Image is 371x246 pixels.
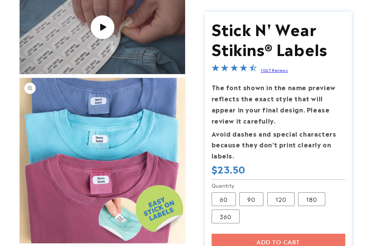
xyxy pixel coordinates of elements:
span: $23.50 [212,163,246,175]
label: 90 [239,192,263,206]
strong: Avoid dashes and special characters because they don’t print clearly on labels. [212,129,336,160]
label: 120 [267,192,295,206]
label: 360 [212,210,240,223]
legend: Quantity [212,182,235,189]
span: 4.7-star overall rating [212,65,257,74]
label: 60 [212,192,236,206]
label: 180 [298,192,325,206]
strong: The font shown in the name preview reflects the exact style that will appear in your final design... [212,83,336,125]
h1: Stick N' Wear Stikins® Labels [212,18,345,58]
a: 1067 Reviews [261,67,288,73]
